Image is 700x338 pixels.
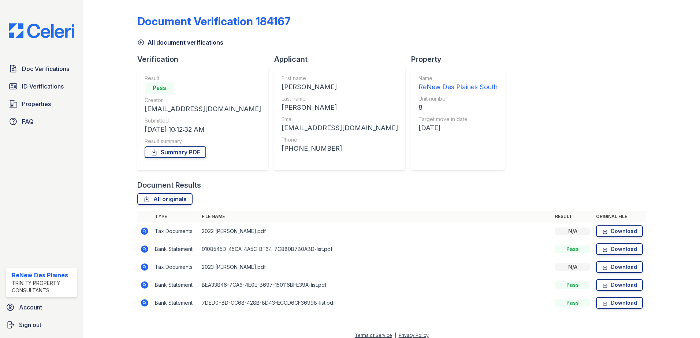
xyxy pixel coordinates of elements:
[145,124,261,135] div: [DATE] 10:12:32 AM
[552,211,593,222] th: Result
[145,82,174,94] div: Pass
[282,75,398,82] div: First name
[6,114,77,129] a: FAQ
[418,82,498,92] div: ReNew Des Plaines South
[399,333,429,338] a: Privacy Policy
[152,276,199,294] td: Bank Statement
[418,95,498,102] div: Unit number
[199,258,552,276] td: 2023 [PERSON_NAME].pdf
[418,75,498,82] div: Name
[593,211,646,222] th: Original file
[152,294,199,312] td: Bank Statement
[152,211,199,222] th: Type
[596,243,643,255] a: Download
[274,54,411,64] div: Applicant
[199,276,552,294] td: BEA33846-7CA6-4E0E-B697-150116BFE39A-list.pdf
[137,193,193,205] a: All originals
[6,97,77,111] a: Properties
[555,228,590,235] div: N/A
[145,97,261,104] div: Creator
[282,116,398,123] div: Email
[19,303,42,312] span: Account
[3,318,80,332] a: Sign out
[6,79,77,94] a: ID Verifications
[199,240,552,258] td: 0108545D-45CA-4A5C-BF64-7C880B7B0ABD-list.pdf
[418,102,498,113] div: 8
[555,263,590,271] div: N/A
[555,245,590,253] div: Pass
[145,104,261,114] div: [EMAIL_ADDRESS][DOMAIN_NAME]
[145,117,261,124] div: Submitted
[22,64,69,73] span: Doc Verifications
[3,300,80,315] a: Account
[199,222,552,240] td: 2022 [PERSON_NAME].pdf
[596,279,643,291] a: Download
[22,117,34,126] span: FAQ
[19,320,41,329] span: Sign out
[596,225,643,237] a: Download
[137,54,274,64] div: Verification
[282,136,398,143] div: Phone
[145,138,261,145] div: Result summary
[145,75,261,82] div: Result
[418,116,498,123] div: Target move in date
[282,82,398,92] div: [PERSON_NAME]
[137,15,291,28] div: Document Verification 184167
[22,99,51,108] span: Properties
[596,297,643,309] a: Download
[669,309,693,331] iframe: chat widget
[12,271,74,279] div: ReNew Des Plaines
[152,240,199,258] td: Bank Statement
[418,123,498,133] div: [DATE]
[596,261,643,273] a: Download
[199,294,552,312] td: 7DED0F8D-CC68-428B-8D43-ECCD6CF36998-list.pdf
[152,258,199,276] td: Tax Documents
[282,102,398,113] div: [PERSON_NAME]
[6,61,77,76] a: Doc Verifications
[282,143,398,154] div: [PHONE_NUMBER]
[145,146,206,158] a: Summary PDF
[137,180,201,190] div: Document Results
[3,23,80,38] img: CE_Logo_Blue-a8612792a0a2168367f1c8372b55b34899dd931a85d93a1a3d3e32e68fde9ad4.png
[282,123,398,133] div: [EMAIL_ADDRESS][DOMAIN_NAME]
[22,82,64,91] span: ID Verifications
[418,75,498,92] a: Name ReNew Des Plaines South
[555,299,590,307] div: Pass
[411,54,511,64] div: Property
[555,281,590,289] div: Pass
[152,222,199,240] td: Tax Documents
[137,38,223,47] a: All document verifications
[395,333,396,338] div: |
[12,279,74,294] div: Trinity Property Consultants
[199,211,552,222] th: File name
[282,95,398,102] div: Last name
[355,333,392,338] a: Terms of Service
